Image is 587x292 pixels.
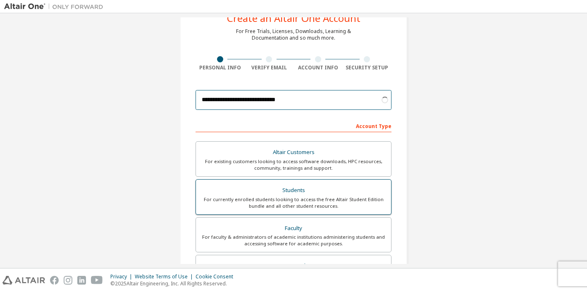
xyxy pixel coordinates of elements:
div: Faculty [201,223,386,234]
div: Everyone else [201,260,386,272]
div: Personal Info [196,64,245,71]
div: Privacy [110,273,135,280]
div: For Free Trials, Licenses, Downloads, Learning & Documentation and so much more. [236,28,351,41]
img: Altair One [4,2,107,11]
div: For currently enrolled students looking to access the free Altair Student Edition bundle and all ... [201,196,386,209]
div: For faculty & administrators of academic institutions administering students and accessing softwa... [201,234,386,247]
div: Website Terms of Use [135,273,196,280]
div: Account Type [196,119,391,132]
div: Altair Customers [201,147,386,158]
div: Cookie Consent [196,273,238,280]
p: © 2025 Altair Engineering, Inc. All Rights Reserved. [110,280,238,287]
div: Students [201,185,386,196]
img: youtube.svg [91,276,103,285]
div: For existing customers looking to access software downloads, HPC resources, community, trainings ... [201,158,386,171]
div: Create an Altair One Account [227,13,360,23]
img: altair_logo.svg [2,276,45,285]
img: linkedin.svg [77,276,86,285]
img: instagram.svg [64,276,72,285]
div: Verify Email [245,64,294,71]
div: Security Setup [343,64,392,71]
div: Account Info [293,64,343,71]
img: facebook.svg [50,276,59,285]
